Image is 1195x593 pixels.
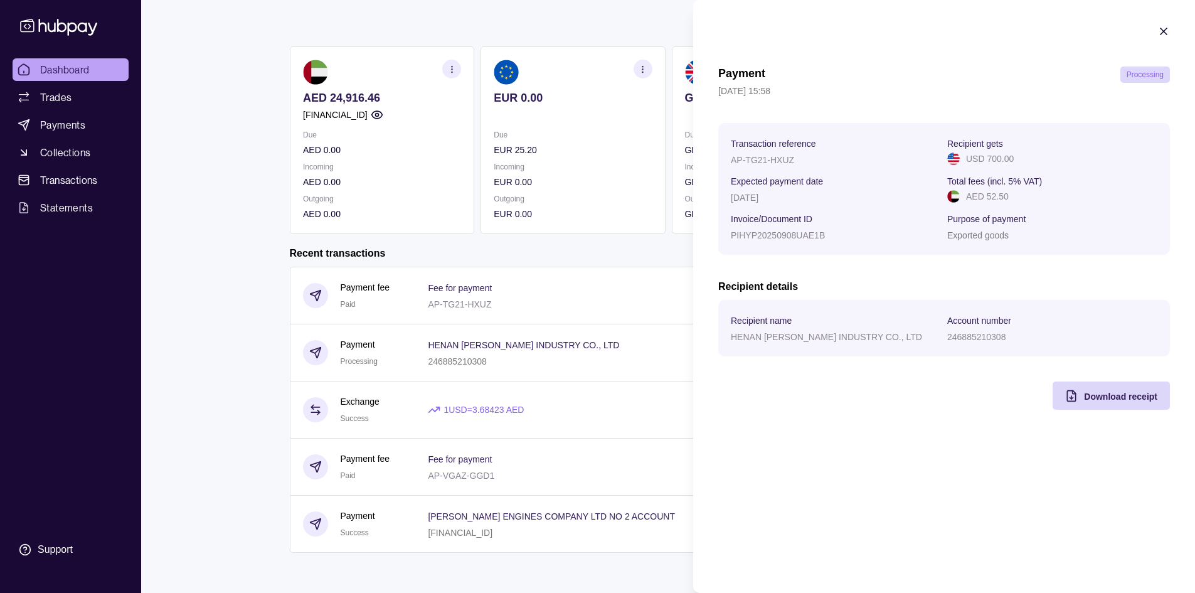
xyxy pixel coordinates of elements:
img: ae [947,190,960,203]
p: Purpose of payment [947,214,1026,224]
p: USD 700.00 [966,152,1014,166]
button: Download receipt [1053,382,1170,410]
p: Recipient name [731,316,792,326]
p: PIHYP20250908UAE1B [731,230,825,240]
p: Transaction reference [731,139,816,149]
p: Total fees (incl. 5% VAT) [947,176,1042,186]
h1: Payment [718,67,765,83]
p: HENAN [PERSON_NAME] INDUSTRY CO., LTD [731,332,922,342]
img: us [947,152,960,165]
p: Recipient gets [947,139,1003,149]
p: AED 52.50 [966,190,1009,203]
p: [DATE] 15:58 [718,84,1170,98]
p: Invoice/Document ID [731,214,812,224]
p: AP-TG21-HXUZ [731,155,794,165]
p: [DATE] [731,193,758,203]
span: Processing [1127,70,1164,79]
span: Download receipt [1084,392,1157,402]
p: Expected payment date [731,176,823,186]
p: Exported goods [947,230,1009,240]
h2: Recipient details [718,280,1170,294]
p: 246885210308 [947,332,1006,342]
p: Account number [947,316,1011,326]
